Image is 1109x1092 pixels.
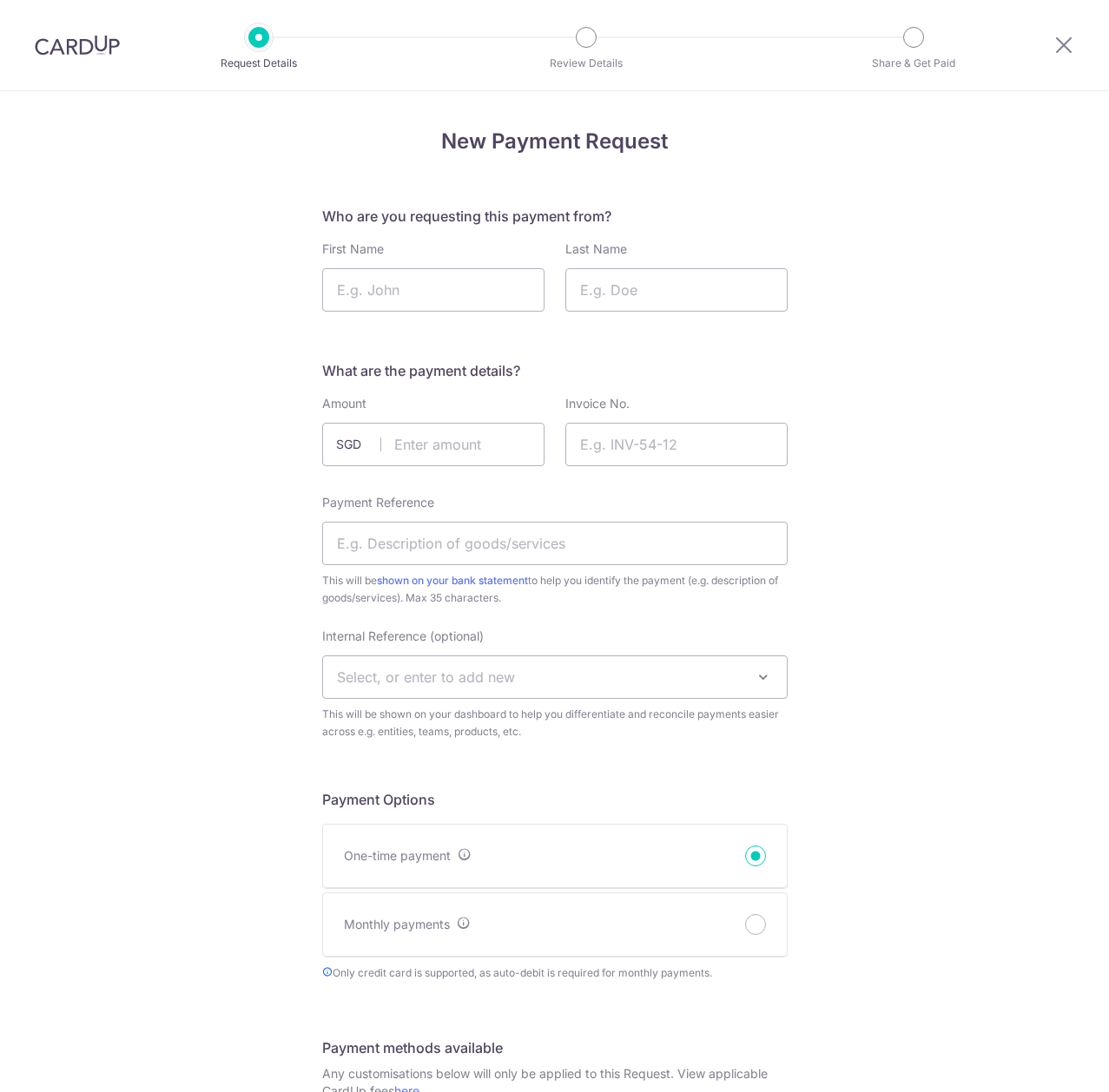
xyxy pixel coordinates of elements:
input: Enter amount [322,423,545,466]
label: Amount [322,395,366,412]
label: First Name [322,240,384,258]
label: Invoice No. [565,395,630,412]
p: Review Details [522,55,650,72]
span: Only credit card is supported, as auto-debit is required for monthly payments. [322,964,788,982]
h5: Who are you requesting this payment from? [322,206,788,227]
span: Select, or enter to add new [337,668,515,686]
span: SGD [336,436,381,453]
span: This will be shown on your dashboard to help you differentiate and reconcile payments easier acro... [322,706,788,740]
p: Share & Get Paid [849,55,978,72]
span: This will be to help you identify the payment (e.g. description of goods/services). Max 35 charac... [322,572,788,607]
input: E.g. INV-54-12 [565,423,788,466]
a: shown on your bank statement [377,574,528,587]
span: Monthly payments [344,917,450,931]
label: Internal Reference (optional) [322,628,484,645]
label: Payment Reference [322,494,434,511]
input: E.g. Description of goods/services [322,522,788,565]
h5: Payment Options [322,789,788,810]
h5: What are the payment details? [322,360,788,381]
h4: New Payment Request [322,126,788,157]
input: E.g. Doe [565,268,788,312]
iframe: Opens a widget where you can find more information [998,1040,1092,1083]
h5: Payment methods available [322,1037,788,1058]
label: Last Name [565,240,627,258]
p: Request Details [195,55,323,72]
img: CardUp [35,35,120,56]
input: E.g. John [322,268,545,312]
span: One-time payment [344,848,451,863]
